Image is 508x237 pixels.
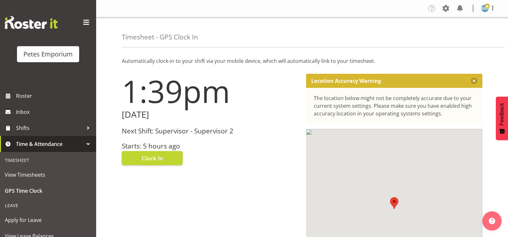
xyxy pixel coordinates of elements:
button: Feedback - Show survey [496,97,508,140]
a: GPS Time Clock [2,183,95,199]
span: Apply for Leave [5,215,91,225]
h3: Starts: 5 hours ago [122,142,298,150]
span: Roster [16,91,93,101]
span: Inbox [16,107,93,117]
h1: 1:39pm [122,74,298,108]
span: Clock In [142,154,163,162]
a: View Timesheets [2,167,95,183]
span: Shifts [16,123,83,133]
div: The location below might not be completely accurate due to your current system settings. Please m... [314,94,475,117]
a: Apply for Leave [2,212,95,228]
h4: Timesheet - GPS Clock In [122,33,198,41]
div: Petes Emporium [23,49,73,59]
button: Clock In [122,151,183,165]
span: View Timesheets [5,170,91,180]
h2: [DATE] [122,110,298,120]
button: Close message [471,78,477,84]
span: GPS Time Clock [5,186,91,196]
p: Automatically clock-in to your shift via your mobile device, which will automatically link to you... [122,57,482,65]
span: Feedback [499,103,505,125]
h3: Next Shift: Supervisor - Supervisor 2 [122,127,298,135]
div: Timesheet [2,154,95,167]
div: Leave [2,199,95,212]
p: Location Accuracy Warning [311,78,381,84]
span: Time & Attendance [16,139,83,149]
img: mandy-mosley3858.jpg [481,4,489,12]
img: help-xxl-2.png [489,218,495,224]
img: Rosterit website logo [5,16,58,29]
